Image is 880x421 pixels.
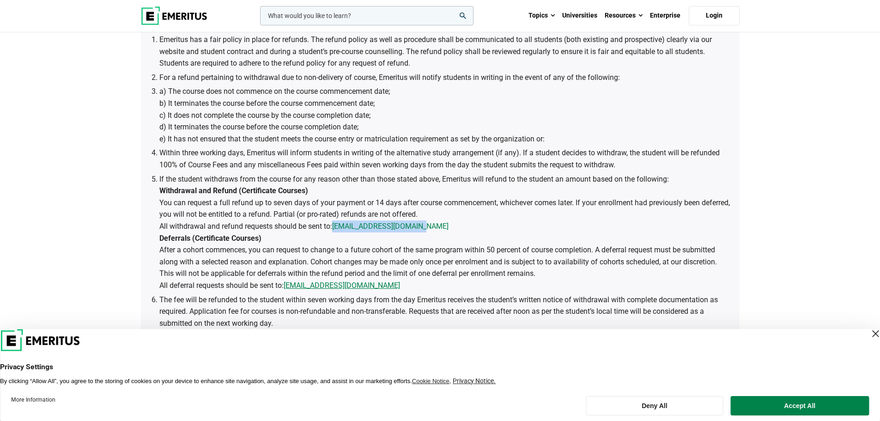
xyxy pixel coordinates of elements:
[159,134,545,143] span: e) It has not ensured that the student meets the course entry or matriculation requirement as set...
[159,234,261,243] strong: Deferrals (Certificate Courses)
[159,294,730,329] li: The fee will be refunded to the student within seven working days from the day Emeritus receives ...
[332,220,449,232] a: [EMAIL_ADDRESS][DOMAIN_NAME]
[159,34,730,69] li: Emeritus has a fair policy in place for refunds. The refund policy as well as procedure shall be ...
[159,186,308,195] strong: Withdrawal and Refund (Certificate Courses)
[159,147,730,171] li: Within three working days, Emeritus will inform students in writing of the alternative study arra...
[689,6,740,25] a: Login
[159,87,390,96] span: a) The course does not commence on the course commencement date;
[260,6,473,25] input: woocommerce-product-search-field-0
[284,280,400,292] a: [EMAIL_ADDRESS][DOMAIN_NAME]
[159,99,375,108] span: b) It terminates the course before the course commencement date;
[159,111,370,120] span: c) It does not complete the course by the course completion date;
[159,72,730,84] li: For a refund pertaining to withdrawal due to non-delivery of course, Emeritus will notify student...
[159,173,730,292] li: If the student withdraws from the course for any reason other than those stated above, Emeritus w...
[159,122,358,131] span: d) It terminates the course before the course completion date;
